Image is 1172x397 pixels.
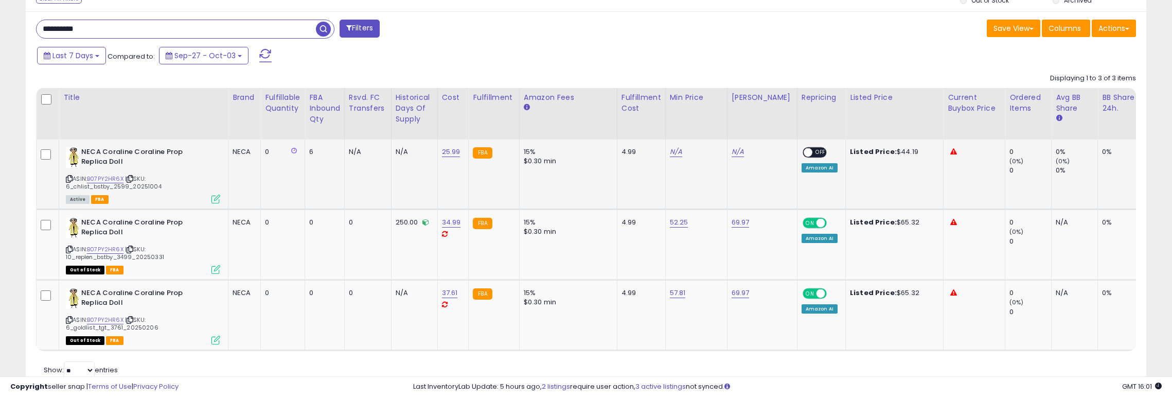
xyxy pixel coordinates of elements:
div: Min Price [670,92,723,103]
button: Actions [1092,20,1136,37]
div: NECA [233,147,253,157]
div: 0 [1009,166,1051,175]
div: 0 [1009,147,1051,157]
div: 0 [265,288,297,298]
span: FBA [106,266,123,274]
span: OFF [812,148,829,157]
small: (0%) [1009,298,1024,306]
a: N/A [732,147,744,157]
div: 4.99 [621,288,658,298]
b: Listed Price: [850,217,897,227]
div: 0% [1102,288,1136,298]
div: Brand [233,92,256,103]
span: Compared to: [108,51,155,61]
div: Amazon AI [802,304,838,314]
div: $65.32 [850,288,935,298]
a: Privacy Policy [133,382,179,391]
div: Current Buybox Price [948,92,1001,114]
small: Amazon Fees. [524,103,530,112]
div: Listed Price [850,92,939,103]
span: All listings currently available for purchase on Amazon [66,195,90,204]
div: Avg BB Share [1056,92,1093,114]
a: 2 listings [542,382,570,391]
div: Rsvd. FC Transfers [349,92,387,114]
div: seller snap | | [10,382,179,392]
button: Columns [1042,20,1090,37]
div: [PERSON_NAME] [732,92,793,103]
button: Last 7 Days [37,47,106,64]
div: $0.30 min [524,157,609,166]
span: All listings that are currently out of stock and unavailable for purchase on Amazon [66,336,104,345]
span: OFF [825,219,841,228]
div: 0 [1009,288,1051,298]
a: 57.81 [670,288,686,298]
strong: Copyright [10,382,48,391]
div: 0 [349,218,383,227]
small: FBA [473,288,492,300]
span: FBA [106,336,123,345]
b: NECA Coraline Coraline Prop Replica Doll [81,288,206,310]
small: (0%) [1009,228,1024,236]
div: Amazon AI [802,234,838,243]
span: | SKU: 10_replen_bstby_3499_20250331 [66,245,164,261]
span: FBA [91,195,109,204]
div: ASIN: [66,147,220,202]
div: 0 [1009,237,1051,246]
a: 52.25 [670,217,688,228]
b: Listed Price: [850,147,897,157]
div: 0% [1056,166,1097,175]
div: 6 [309,147,336,157]
span: 2025-10-11 16:01 GMT [1122,382,1162,391]
a: 25.99 [442,147,460,157]
b: NECA Coraline Coraline Prop Replica Doll [81,218,206,239]
small: FBA [473,218,492,229]
div: NECA [233,288,253,298]
a: 3 active listings [635,382,686,391]
div: 0 [265,147,297,157]
div: ASIN: [66,218,220,273]
div: 0 [309,218,336,227]
small: Avg BB Share. [1056,114,1062,123]
small: (0%) [1009,157,1024,165]
button: Filters [340,20,380,38]
span: | SKU: 6_chlist_bstby_2599_20251004 [66,175,162,190]
div: Cost [442,92,465,103]
div: 15% [524,218,609,227]
div: 0 [309,288,336,298]
div: 0 [1009,218,1051,227]
a: Terms of Use [88,382,132,391]
a: N/A [670,147,682,157]
span: Last 7 Days [52,50,93,61]
div: 4.99 [621,147,658,157]
div: 0 [1009,307,1051,317]
div: N/A [396,288,430,298]
a: 37.61 [442,288,458,298]
div: $65.32 [850,218,935,227]
div: $0.30 min [524,298,609,307]
div: 0% [1102,147,1136,157]
div: Fulfillment Cost [621,92,661,114]
span: All listings that are currently out of stock and unavailable for purchase on Amazon [66,266,104,274]
small: (0%) [1056,157,1070,165]
div: ASIN: [66,288,220,343]
small: FBA [473,147,492,159]
span: Show: entries [44,365,118,375]
div: Historical Days Of Supply [396,92,433,125]
img: 41fE4PEkZqL._SL40_.jpg [66,218,79,238]
div: 0% [1056,147,1097,157]
div: 250.00 [396,218,430,227]
a: B07PY2HR6X [87,175,123,183]
div: 4.99 [621,218,658,227]
div: 0 [349,288,383,298]
div: Repricing [802,92,841,103]
div: 15% [524,147,609,157]
a: B07PY2HR6X [87,245,123,254]
div: Last InventoryLab Update: 5 hours ago, require user action, not synced. [413,382,1162,392]
div: Amazon AI [802,163,838,172]
div: Amazon Fees [524,92,613,103]
span: ON [804,219,816,228]
a: 34.99 [442,217,461,228]
div: N/A [1056,288,1090,298]
div: Title [63,92,224,103]
div: NECA [233,218,253,227]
